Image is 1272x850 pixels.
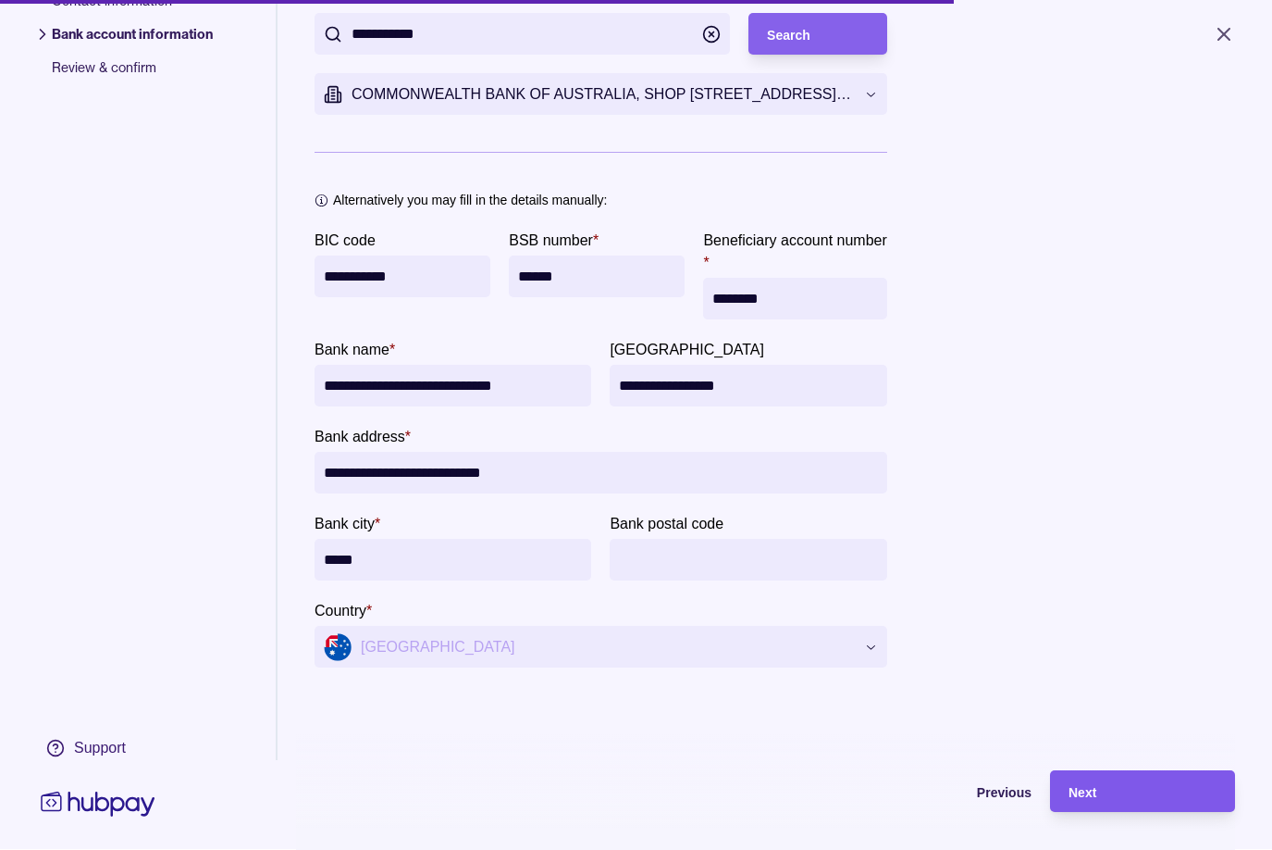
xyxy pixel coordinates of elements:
[315,429,405,444] p: Bank address
[977,785,1031,800] span: Previous
[712,278,877,319] input: Beneficiary account number
[52,58,213,92] span: Review & confirm
[846,770,1031,812] button: Previous
[703,232,886,248] p: Beneficiary account number
[315,599,372,621] label: Country
[610,516,723,531] p: Bank postal code
[74,738,126,758] div: Support
[324,452,878,494] input: Bank address
[315,229,376,251] label: BIC code
[748,13,887,55] button: Search
[333,190,607,210] p: Alternatively you may fill in the details manually:
[703,229,886,273] label: Beneficiary account number
[315,342,389,357] p: Bank name
[518,256,675,297] input: BSB number
[619,365,877,406] input: Bank province
[767,28,810,43] span: Search
[315,512,380,534] label: Bank city
[315,603,366,619] p: Country
[315,516,375,531] p: Bank city
[1050,770,1235,812] button: Next
[315,425,411,447] label: Bank address
[619,539,877,581] input: Bank postal code
[509,232,593,248] p: BSB number
[37,729,159,768] a: Support
[324,256,481,297] input: BIC code
[1191,14,1257,55] button: Close
[610,338,764,360] label: Bank province
[315,232,376,248] p: BIC code
[315,338,395,360] label: Bank name
[509,229,599,251] label: BSB number
[610,342,764,357] p: [GEOGRAPHIC_DATA]
[610,512,723,534] label: Bank postal code
[1068,785,1096,800] span: Next
[352,13,693,55] input: Search bank
[52,25,213,58] span: Bank account information
[324,539,582,581] input: Bank city
[324,365,582,406] input: bankName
